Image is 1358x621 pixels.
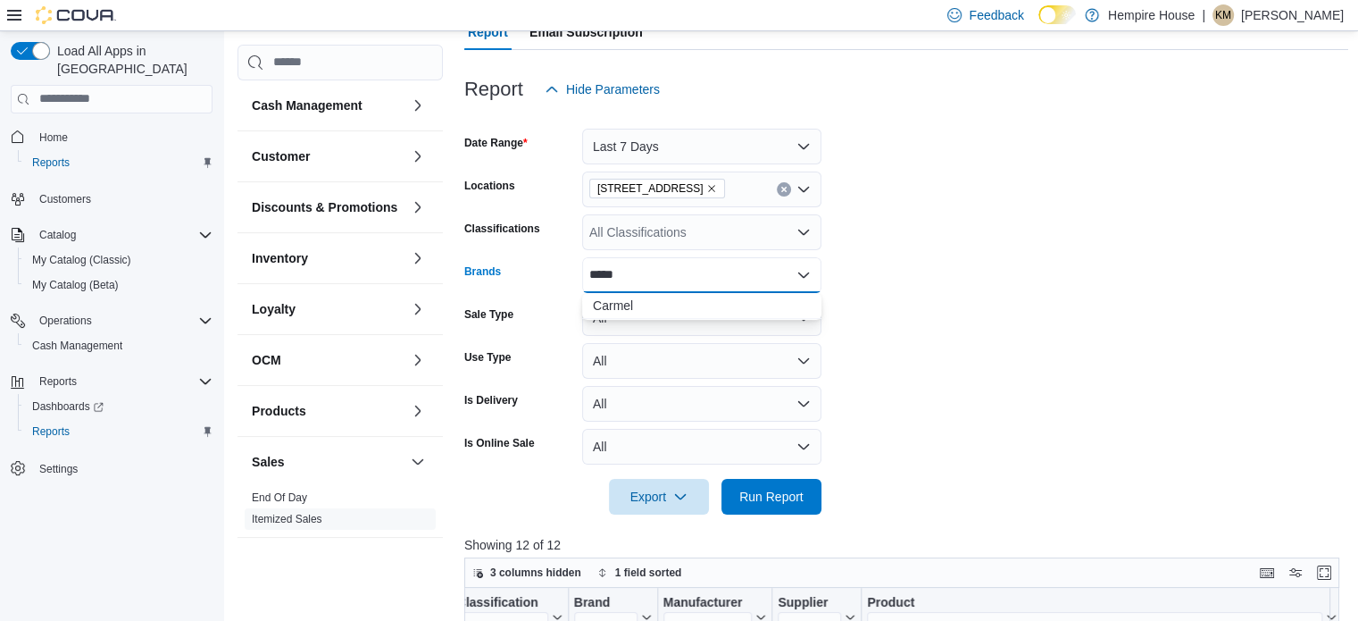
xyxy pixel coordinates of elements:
span: Catalog [32,224,212,246]
button: Sales [252,453,404,471]
button: Cash Management [407,95,429,116]
span: Email Subscription [529,14,643,50]
button: Enter fullscreen [1313,562,1335,583]
button: Reports [32,371,84,392]
span: Reports [32,371,212,392]
button: Inventory [407,248,429,269]
p: [PERSON_NAME] [1241,4,1344,26]
button: Products [407,400,429,422]
button: Reports [18,150,220,175]
div: Supplier [778,594,841,611]
div: Brand [573,594,637,611]
button: Loyalty [252,300,404,318]
div: Manufacturer [662,594,752,611]
h3: Loyalty [252,300,296,318]
span: End Of Day [252,491,307,505]
div: Sales [237,487,443,537]
span: KM [1215,4,1231,26]
div: Choose from the following options [582,293,821,319]
span: Reports [25,152,212,173]
span: 1 field sorted [615,566,682,580]
button: Customer [407,146,429,167]
button: All [582,343,821,379]
input: Dark Mode [1038,5,1076,24]
button: Catalog [4,222,220,248]
a: Home [32,127,75,148]
button: All [582,386,821,422]
span: Hide Parameters [566,80,660,98]
button: Customer [252,147,404,165]
span: Operations [32,310,212,331]
span: Load All Apps in [GEOGRAPHIC_DATA] [50,42,212,78]
span: Customers [39,192,91,206]
span: 3 columns hidden [490,566,581,580]
h3: OCM [252,351,281,369]
button: Settings [4,455,220,481]
span: Home [39,130,68,145]
button: Carmel [582,293,821,319]
span: Export [620,479,698,515]
button: Last 7 Days [582,129,821,164]
a: End Of Day [252,491,307,504]
button: Keyboard shortcuts [1256,562,1278,583]
img: Cova [36,6,116,24]
h3: Sales [252,453,285,471]
span: Reports [25,421,212,442]
span: Dark Mode [1038,24,1039,25]
button: Cash Management [252,97,404,114]
a: My Catalog (Beta) [25,274,126,296]
label: Classifications [464,222,540,236]
button: Products [252,402,404,420]
button: My Catalog (Beta) [18,273,220,298]
button: 3 columns hidden [465,562,588,583]
a: Reports [25,152,77,173]
span: Settings [39,462,78,476]
a: Dashboards [25,396,111,417]
button: Loyalty [407,298,429,320]
button: OCM [252,351,404,369]
span: Operations [39,314,92,328]
button: Export [609,479,709,515]
nav: Complex example [11,117,212,528]
span: Reports [32,155,70,170]
span: Cash Management [32,339,122,353]
a: Settings [32,458,85,480]
button: Run Report [721,479,821,515]
span: Home [32,126,212,148]
button: Sales [407,451,429,473]
div: Classification [456,594,547,611]
span: My Catalog (Classic) [25,249,212,271]
h3: Customer [252,147,310,165]
span: 59 First Street [589,179,726,198]
button: Inventory [252,249,404,267]
span: Run Report [739,488,804,506]
p: Showing 12 of 12 [464,536,1348,554]
span: Dashboards [25,396,212,417]
button: Operations [4,308,220,333]
h3: Inventory [252,249,308,267]
span: Feedback [969,6,1023,24]
p: | [1202,4,1205,26]
button: Home [4,124,220,150]
button: Catalog [32,224,83,246]
span: Carmel [593,297,811,315]
span: Settings [32,457,212,479]
button: Hide Parameters [537,71,667,107]
a: Itemized Sales [252,513,322,525]
button: Close list of options [796,268,811,282]
label: Is Delivery [464,393,518,407]
span: Dashboards [32,399,104,414]
h3: Report [464,79,523,100]
span: [STREET_ADDRESS] [597,180,704,197]
span: Report [468,14,508,50]
a: Reports [25,421,77,442]
p: Hempire House [1108,4,1195,26]
button: Reports [4,369,220,394]
span: My Catalog (Beta) [32,278,119,292]
span: Customers [32,188,212,210]
button: Operations [32,310,99,331]
div: Katelyn MacBrien [1212,4,1234,26]
button: Open list of options [796,182,811,197]
span: Reports [32,424,70,439]
button: All [582,429,821,465]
